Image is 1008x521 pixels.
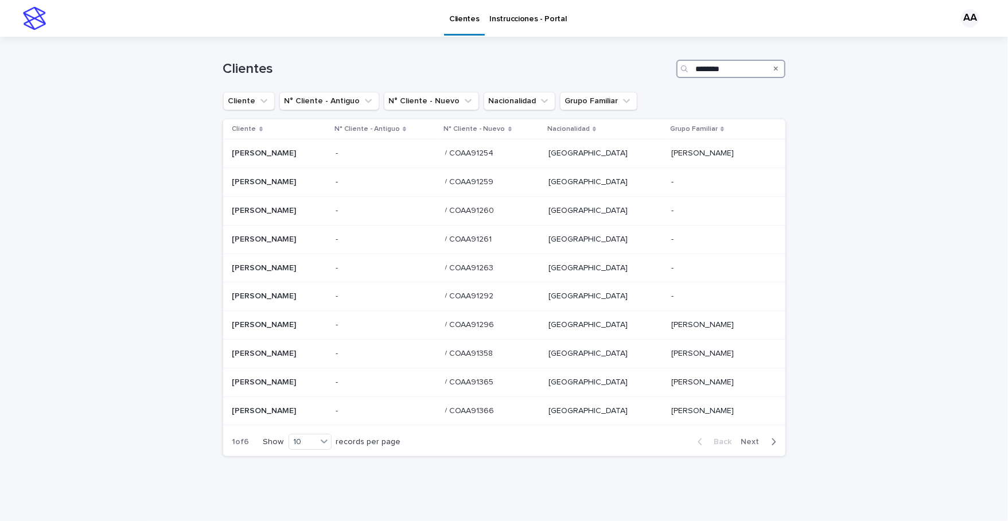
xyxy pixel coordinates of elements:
[223,139,785,168] tr: [PERSON_NAME][PERSON_NAME] -- / COAA91254/ COAA91254 [GEOGRAPHIC_DATA][PERSON_NAME]
[671,149,767,158] p: [PERSON_NAME]
[334,123,400,135] p: N° Cliente - Antiguo
[232,175,299,187] p: [PERSON_NAME]
[445,261,496,273] p: / COAA91263
[336,289,340,301] p: -
[548,206,662,216] p: [GEOGRAPHIC_DATA]
[671,349,767,359] p: [PERSON_NAME]
[223,396,785,425] tr: [PERSON_NAME][PERSON_NAME] -- / COAA91366/ COAA91366 [GEOGRAPHIC_DATA][PERSON_NAME]
[232,404,299,416] p: [PERSON_NAME]
[671,406,767,416] p: [PERSON_NAME]
[336,146,340,158] p: -
[232,347,299,359] p: [PERSON_NAME]
[232,261,299,273] p: [PERSON_NAME]
[223,368,785,396] tr: [PERSON_NAME][PERSON_NAME] -- / COAA91365/ COAA91365 [GEOGRAPHIC_DATA][PERSON_NAME]
[671,235,767,244] p: -
[223,254,785,282] tr: [PERSON_NAME][PERSON_NAME] -- / COAA91263/ COAA91263 [GEOGRAPHIC_DATA]-
[232,204,299,216] p: [PERSON_NAME]
[548,263,662,273] p: [GEOGRAPHIC_DATA]
[445,347,496,359] p: / COAA91358
[232,289,299,301] p: [PERSON_NAME]
[223,225,785,254] tr: [PERSON_NAME][PERSON_NAME] -- / COAA91261/ COAA91261 [GEOGRAPHIC_DATA]-
[548,406,662,416] p: [GEOGRAPHIC_DATA]
[336,347,340,359] p: -
[232,232,299,244] p: [PERSON_NAME]
[548,378,662,387] p: [GEOGRAPHIC_DATA]
[547,123,590,135] p: Nacionalidad
[741,438,766,446] span: Next
[444,123,505,135] p: N° Cliente - Nuevo
[445,232,495,244] p: / COAA91261
[223,92,275,110] button: Cliente
[232,146,299,158] p: [PERSON_NAME]
[737,437,785,447] button: Next
[548,177,662,187] p: [GEOGRAPHIC_DATA]
[336,261,340,273] p: -
[671,378,767,387] p: [PERSON_NAME]
[548,291,662,301] p: [GEOGRAPHIC_DATA]
[707,438,732,446] span: Back
[445,318,497,330] p: / COAA91296
[548,149,662,158] p: [GEOGRAPHIC_DATA]
[560,92,637,110] button: Grupo Familiar
[23,7,46,30] img: stacker-logo-s-only.png
[676,60,785,78] input: Search
[445,404,497,416] p: / COAA91366
[223,61,672,77] h1: Clientes
[670,123,718,135] p: Grupo Familiar
[223,282,785,311] tr: [PERSON_NAME][PERSON_NAME] -- / COAA91292/ COAA91292 [GEOGRAPHIC_DATA]-
[223,168,785,197] tr: [PERSON_NAME][PERSON_NAME] -- / COAA91259/ COAA91259 [GEOGRAPHIC_DATA]-
[671,177,767,187] p: -
[223,311,785,340] tr: [PERSON_NAME][PERSON_NAME] -- / COAA91296/ COAA91296 [GEOGRAPHIC_DATA][PERSON_NAME]
[279,92,379,110] button: N° Cliente - Antiguo
[484,92,555,110] button: Nacionalidad
[548,320,662,330] p: [GEOGRAPHIC_DATA]
[263,437,284,447] p: Show
[445,375,496,387] p: / COAA91365
[548,349,662,359] p: [GEOGRAPHIC_DATA]
[384,92,479,110] button: N° Cliente - Nuevo
[336,232,340,244] p: -
[671,291,767,301] p: -
[445,289,496,301] p: / COAA91292
[223,196,785,225] tr: [PERSON_NAME][PERSON_NAME] -- / COAA91260/ COAA91260 [GEOGRAPHIC_DATA]-
[223,428,259,456] p: 1 of 6
[445,146,496,158] p: / COAA91254
[336,437,401,447] p: records per page
[688,437,737,447] button: Back
[336,404,340,416] p: -
[232,375,299,387] p: Jefferson Yesid Arroyave Montoya
[445,204,497,216] p: / COAA91260
[671,206,767,216] p: -
[336,204,340,216] p: -
[336,175,340,187] p: -
[336,318,340,330] p: -
[289,436,317,448] div: 10
[445,175,496,187] p: / COAA91259
[232,123,256,135] p: Cliente
[961,9,979,28] div: AA
[232,318,299,330] p: Diana Patricia Gamboa Arroyave
[223,339,785,368] tr: [PERSON_NAME][PERSON_NAME] -- / COAA91358/ COAA91358 [GEOGRAPHIC_DATA][PERSON_NAME]
[671,320,767,330] p: [PERSON_NAME]
[336,375,340,387] p: -
[671,263,767,273] p: -
[548,235,662,244] p: [GEOGRAPHIC_DATA]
